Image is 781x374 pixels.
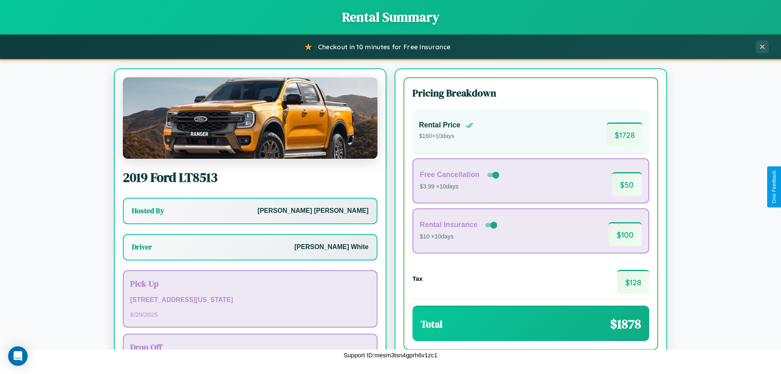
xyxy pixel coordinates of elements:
h3: Pricing Breakdown [412,86,649,100]
p: $3.99 × 10 days [420,182,501,192]
h4: Rental Insurance [420,221,478,229]
span: $ 50 [612,172,642,196]
p: [PERSON_NAME] [PERSON_NAME] [257,205,369,217]
span: $ 1728 [606,122,643,147]
h3: Total [421,317,443,331]
p: Support ID: mesm3tsn4gprh6v1zc1 [344,350,438,361]
h4: Rental Price [419,121,460,129]
p: $ 160 × 10 days [419,131,473,142]
h3: Drop Off [130,341,370,353]
h4: Free Cancellation [420,171,480,179]
h4: Tax [412,275,423,282]
span: Checkout in 10 minutes for Free Insurance [318,43,450,51]
h3: Hosted By [132,206,164,216]
h3: Driver [132,242,152,252]
p: $10 × 10 days [420,232,499,242]
h1: Rental Summary [8,8,773,26]
h2: 2019 Ford LT8513 [123,168,377,186]
p: [STREET_ADDRESS][US_STATE] [130,294,370,306]
span: $ 128 [617,270,649,294]
div: Open Intercom Messenger [8,346,28,366]
p: 8 / 29 / 2025 [130,309,370,320]
div: Give Feedback [771,171,777,203]
p: [PERSON_NAME] White [295,241,369,253]
img: Ford LT8513 [123,77,377,159]
h3: Pick Up [130,278,370,289]
span: $ 1878 [610,315,641,333]
span: $ 100 [609,222,642,246]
